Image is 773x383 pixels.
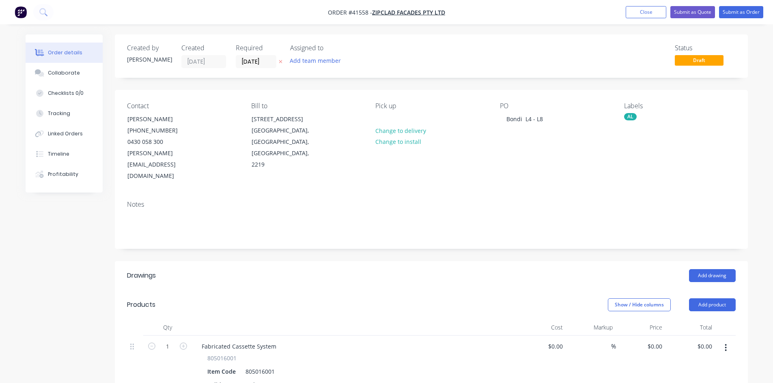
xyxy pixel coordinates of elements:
div: [PERSON_NAME] [127,113,195,125]
button: Change to install [371,136,425,147]
span: Draft [675,55,723,65]
div: [PERSON_NAME][PHONE_NUMBER]0430 058 300[PERSON_NAME][EMAIL_ADDRESS][DOMAIN_NAME] [121,113,202,182]
div: Linked Orders [48,130,83,137]
div: Pick up [375,102,487,110]
div: Timeline [48,150,69,158]
div: [GEOGRAPHIC_DATA], [GEOGRAPHIC_DATA], [GEOGRAPHIC_DATA], 2219 [252,125,319,170]
div: Fabricated Cassette System [195,340,283,352]
img: Factory [15,6,27,18]
div: Labels [624,102,735,110]
button: Checklists 0/0 [26,83,103,103]
button: Show / Hide columns [608,298,671,311]
div: [STREET_ADDRESS][GEOGRAPHIC_DATA], [GEOGRAPHIC_DATA], [GEOGRAPHIC_DATA], 2219 [245,113,326,171]
button: Timeline [26,144,103,164]
div: Checklists 0/0 [48,90,84,97]
button: Order details [26,43,103,63]
div: Assigned to [290,44,371,52]
div: 805016001 [242,366,278,377]
div: Products [127,300,155,310]
button: Close [626,6,666,18]
button: Add drawing [689,269,736,282]
div: Total [665,319,715,336]
div: Notes [127,201,736,208]
button: Add team member [290,55,345,66]
div: Collaborate [48,69,80,77]
div: [STREET_ADDRESS] [252,113,319,125]
div: Created by [127,44,172,52]
div: Bill to [251,102,362,110]
div: AL [624,113,637,120]
div: Markup [566,319,616,336]
button: Add product [689,298,736,311]
span: 805016001 [207,354,237,362]
div: Tracking [48,110,70,117]
div: Price [616,319,666,336]
div: Item Code [204,366,239,377]
button: Collaborate [26,63,103,83]
div: Created [181,44,226,52]
button: Change to delivery [371,125,430,136]
div: Required [236,44,280,52]
span: Order #41558 - [328,9,372,16]
div: [PERSON_NAME][EMAIL_ADDRESS][DOMAIN_NAME] [127,148,195,182]
div: Order details [48,49,82,56]
div: [PERSON_NAME] [127,55,172,64]
button: Profitability [26,164,103,184]
div: [PHONE_NUMBER] [127,125,195,136]
button: Add team member [285,55,345,66]
a: Zipclad Facades Pty Ltd [372,9,445,16]
div: Drawings [127,271,156,280]
div: Qty [143,319,192,336]
button: Submit as Order [719,6,763,18]
button: Linked Orders [26,124,103,144]
button: Submit as Quote [670,6,715,18]
div: Bondi L4 - L8 [500,113,549,125]
div: Contact [127,102,238,110]
div: Profitability [48,171,78,178]
div: PO [500,102,611,110]
button: Tracking [26,103,103,124]
span: % [611,342,616,351]
div: Status [675,44,736,52]
div: Cost [517,319,566,336]
div: 0430 058 300 [127,136,195,148]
